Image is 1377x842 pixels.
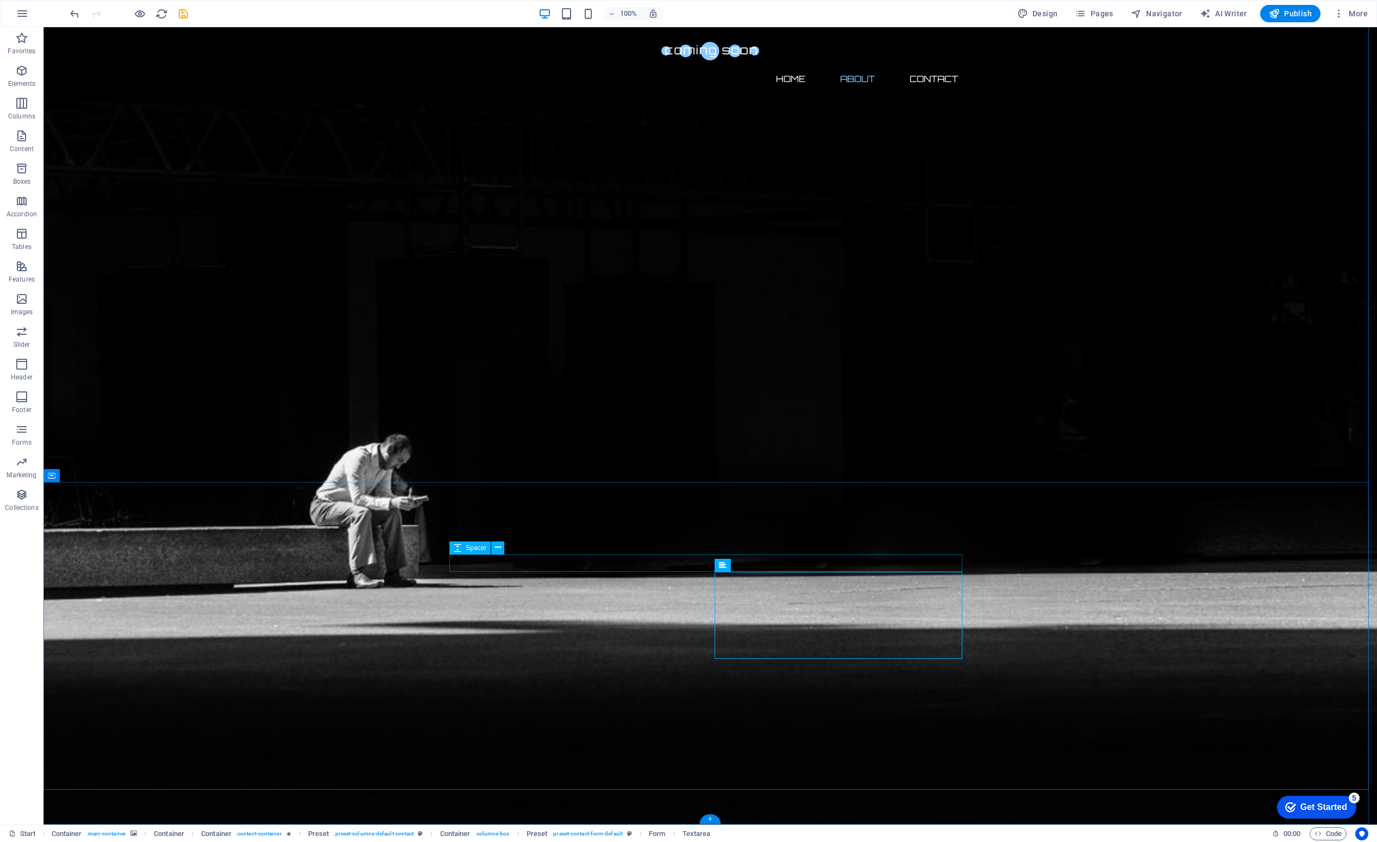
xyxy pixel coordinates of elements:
button: Publish [1260,5,1320,22]
span: . columns-box [474,827,509,840]
span: . main-container [86,827,126,840]
p: Elements [8,79,36,88]
div: 5 [80,2,91,13]
span: . content-container [236,827,282,840]
span: Code [1315,827,1342,840]
h6: 100% [620,7,637,20]
button: Pages [1071,5,1117,22]
i: This element contains a background [130,831,137,837]
p: Forms [12,438,32,447]
p: Header [11,373,33,382]
i: This element is a customizable preset [418,831,423,837]
button: reload [155,7,168,20]
h6: Session time [1272,827,1301,840]
span: Click to select. Double-click to edit [683,827,711,840]
div: + [699,814,721,824]
span: Publish [1269,8,1312,19]
span: Click to select. Double-click to edit [440,827,471,840]
a: Click to cancel selection. Double-click to open Pages [9,827,36,840]
i: This element is a customizable preset [627,831,632,837]
button: Code [1310,827,1347,840]
span: Click to select. Double-click to edit [649,827,665,840]
p: Boxes [13,177,31,186]
p: Favorites [8,47,35,55]
p: Marketing [7,471,36,479]
button: save [177,7,190,20]
span: . preset-columns-default-contact [333,827,414,840]
p: Content [10,145,34,153]
p: Slider [14,340,30,349]
button: 100% [604,7,642,20]
i: Save (Ctrl+S) [177,8,190,20]
button: Usercentrics [1355,827,1368,840]
p: Accordion [7,210,37,219]
div: Get Started [32,12,79,22]
nav: breadcrumb [52,827,711,840]
span: Click to select. Double-click to edit [308,827,329,840]
button: More [1329,5,1372,22]
button: Navigator [1126,5,1187,22]
button: AI Writer [1196,5,1251,22]
span: Spacer [466,545,486,551]
span: . preset-contact-form-default [552,827,623,840]
p: Images [11,308,33,316]
p: Columns [8,112,35,121]
span: Click to select. Double-click to edit [527,827,548,840]
span: Navigator [1131,8,1182,19]
button: Design [1013,5,1062,22]
span: Click to select. Double-click to edit [52,827,82,840]
span: 00 00 [1284,827,1300,840]
div: Get Started 5 items remaining, 0% complete [9,5,88,28]
i: Element contains an animation [286,831,291,837]
p: Collections [5,503,38,512]
button: undo [68,7,81,20]
span: Design [1017,8,1058,19]
span: Click to select. Double-click to edit [154,827,184,840]
p: Tables [12,242,32,251]
p: Footer [12,406,32,414]
p: Features [9,275,35,284]
i: Undo: Delete elements (Ctrl+Z) [68,8,81,20]
span: More [1334,8,1368,19]
span: Pages [1075,8,1113,19]
span: : [1291,829,1293,838]
i: Reload page [155,8,168,20]
span: AI Writer [1200,8,1247,19]
i: On resize automatically adjust zoom level to fit chosen device. [648,9,658,18]
span: Click to select. Double-click to edit [201,827,231,840]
